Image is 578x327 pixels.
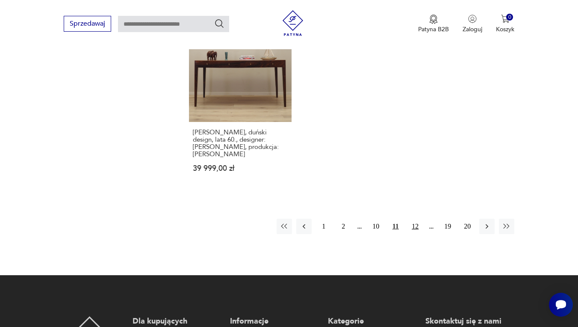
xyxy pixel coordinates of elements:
[193,129,288,158] h3: [PERSON_NAME], duński design, lata 60., designer: [PERSON_NAME], produkcja: [PERSON_NAME]
[133,316,221,327] p: Dla kupujących
[440,219,455,234] button: 19
[407,219,423,234] button: 12
[496,15,514,33] button: 0Koszyk
[418,25,449,33] p: Patyna B2B
[368,219,383,234] button: 10
[230,316,319,327] p: Informacje
[425,316,514,327] p: Skontaktuj się z nami
[506,14,513,21] div: 0
[463,15,482,33] button: Zaloguj
[193,165,288,172] p: 39 999,00 zł
[388,219,403,234] button: 11
[429,15,438,24] img: Ikona medalu
[460,219,475,234] button: 20
[468,15,477,23] img: Ikonka użytkownika
[501,15,510,23] img: Ikona koszyka
[328,316,417,327] p: Kategorie
[418,15,449,33] button: Patyna B2B
[64,21,111,27] a: Sprzedawaj
[463,25,482,33] p: Zaloguj
[64,16,111,32] button: Sprzedawaj
[214,18,224,29] button: Szukaj
[496,25,514,33] p: Koszyk
[418,15,449,33] a: Ikona medaluPatyna B2B
[549,293,573,317] iframe: Smartsupp widget button
[316,219,331,234] button: 1
[280,10,306,36] img: Patyna - sklep z meblami i dekoracjami vintage
[336,219,351,234] button: 2
[189,19,292,189] a: Biurko palisandrowe, duński design, lata 60., designer: Severin Hansen, produkcja: Haslev Møbelsn...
